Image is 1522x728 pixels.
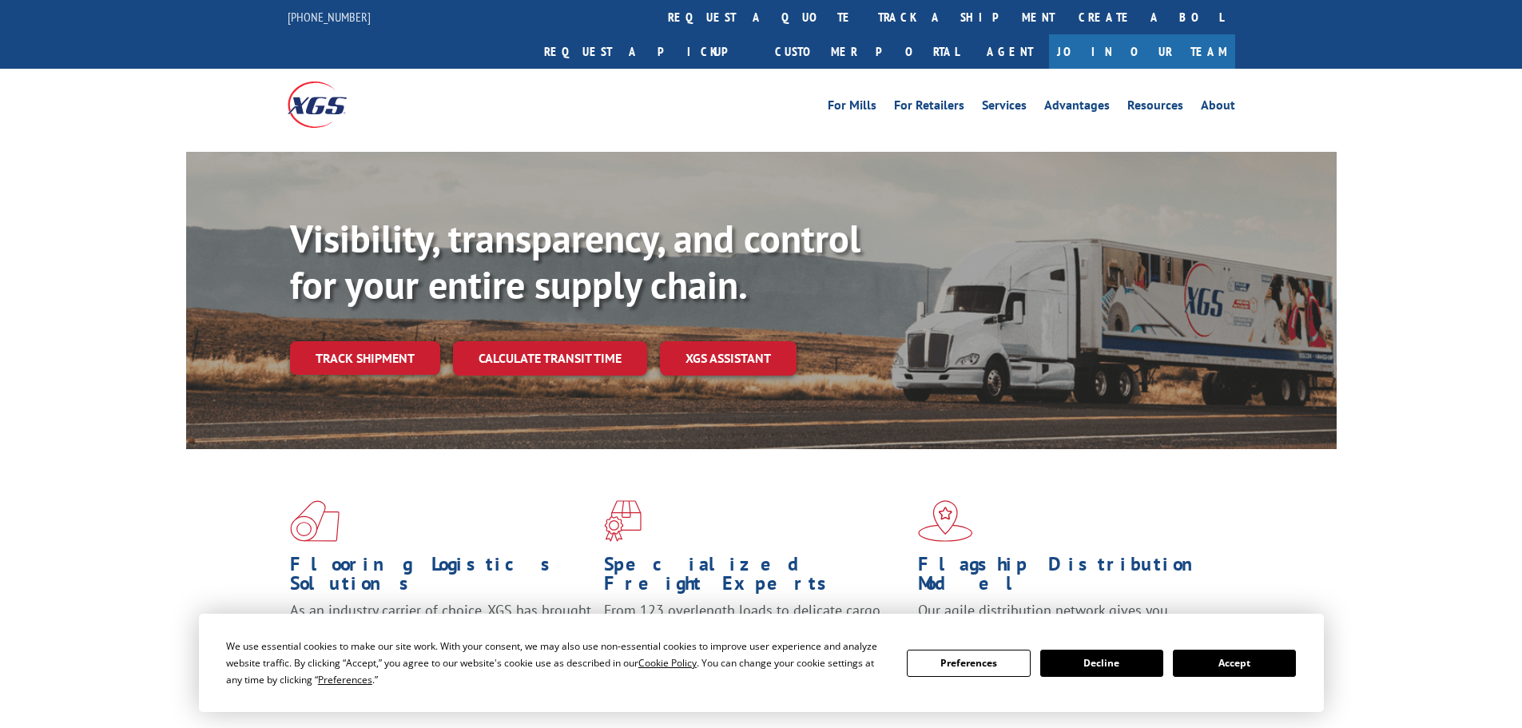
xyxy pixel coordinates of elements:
[894,99,964,117] a: For Retailers
[1049,34,1235,69] a: Join Our Team
[918,555,1220,601] h1: Flagship Distribution Model
[290,213,860,309] b: Visibility, transparency, and control for your entire supply chain.
[226,638,888,688] div: We use essential cookies to make our site work. With your consent, we may also use non-essential ...
[1044,99,1110,117] a: Advantages
[982,99,1027,117] a: Services
[318,673,372,686] span: Preferences
[604,555,906,601] h1: Specialized Freight Experts
[971,34,1049,69] a: Agent
[1201,99,1235,117] a: About
[1040,650,1163,677] button: Decline
[290,341,440,375] a: Track shipment
[290,555,592,601] h1: Flooring Logistics Solutions
[532,34,763,69] a: Request a pickup
[453,341,647,376] a: Calculate transit time
[1173,650,1296,677] button: Accept
[907,650,1030,677] button: Preferences
[918,500,973,542] img: xgs-icon-flagship-distribution-model-red
[290,500,340,542] img: xgs-icon-total-supply-chain-intelligence-red
[660,341,797,376] a: XGS ASSISTANT
[828,99,876,117] a: For Mills
[1127,99,1183,117] a: Resources
[918,601,1212,638] span: Our agile distribution network gives you nationwide inventory management on demand.
[290,601,591,658] span: As an industry carrier of choice, XGS has brought innovation and dedication to flooring logistics...
[288,9,371,25] a: [PHONE_NUMBER]
[763,34,971,69] a: Customer Portal
[638,656,697,670] span: Cookie Policy
[199,614,1324,712] div: Cookie Consent Prompt
[604,601,906,672] p: From 123 overlength loads to delicate cargo, our experienced staff knows the best way to move you...
[604,500,642,542] img: xgs-icon-focused-on-flooring-red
